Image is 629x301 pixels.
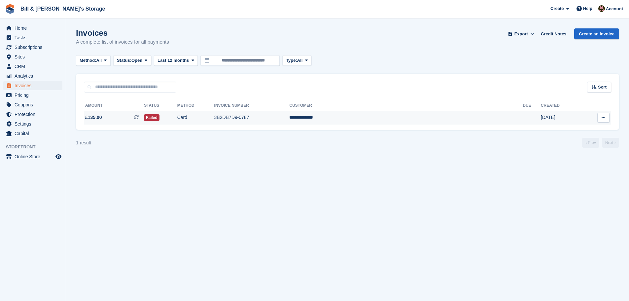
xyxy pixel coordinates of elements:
th: Due [523,100,541,111]
span: Export [514,31,528,37]
a: Credit Notes [538,28,569,39]
p: A complete list of invoices for all payments [76,38,169,46]
a: menu [3,100,62,109]
span: Type: [286,57,297,64]
a: Preview store [54,153,62,161]
span: Account [606,6,623,12]
th: Method [177,100,214,111]
span: Settings [15,119,54,129]
a: menu [3,91,62,100]
a: menu [3,129,62,138]
span: Online Store [15,152,54,161]
span: Pricing [15,91,54,100]
span: £135.00 [85,114,102,121]
td: [DATE] [541,111,581,125]
a: menu [3,119,62,129]
td: 3B2DB7D9-0787 [214,111,290,125]
a: Bill & [PERSON_NAME]'s Storage [18,3,108,14]
nav: Page [581,138,620,148]
span: Help [583,5,592,12]
span: Coupons [15,100,54,109]
button: Last 12 months [154,55,198,66]
a: menu [3,23,62,33]
th: Status [144,100,177,111]
span: Last 12 months [157,57,189,64]
span: Storefront [6,144,66,150]
a: Create an Invoice [574,28,619,39]
span: Home [15,23,54,33]
span: Protection [15,110,54,119]
a: Next [602,138,619,148]
span: Analytics [15,71,54,81]
span: CRM [15,62,54,71]
span: Open [131,57,142,64]
span: Method: [80,57,96,64]
a: menu [3,62,62,71]
span: Tasks [15,33,54,42]
span: All [297,57,303,64]
span: Sort [598,84,607,91]
span: All [96,57,102,64]
span: Capital [15,129,54,138]
th: Invoice Number [214,100,290,111]
td: Card [177,111,214,125]
a: menu [3,81,62,90]
a: menu [3,33,62,42]
img: stora-icon-8386f47178a22dfd0bd8f6a31ec36ba5ce8667c1dd55bd0f319d3a0aa187defe.svg [5,4,15,14]
span: Sites [15,52,54,61]
span: Failed [144,114,159,121]
th: Created [541,100,581,111]
div: 1 result [76,139,91,146]
img: Jack Bottesch [598,5,605,12]
span: Create [550,5,564,12]
a: menu [3,43,62,52]
a: menu [3,110,62,119]
button: Status: Open [113,55,151,66]
span: Invoices [15,81,54,90]
a: menu [3,52,62,61]
button: Method: All [76,55,111,66]
button: Export [507,28,536,39]
h1: Invoices [76,28,169,37]
a: Previous [582,138,599,148]
a: menu [3,71,62,81]
button: Type: All [282,55,311,66]
span: Status: [117,57,131,64]
a: menu [3,152,62,161]
th: Customer [289,100,523,111]
th: Amount [84,100,144,111]
span: Subscriptions [15,43,54,52]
